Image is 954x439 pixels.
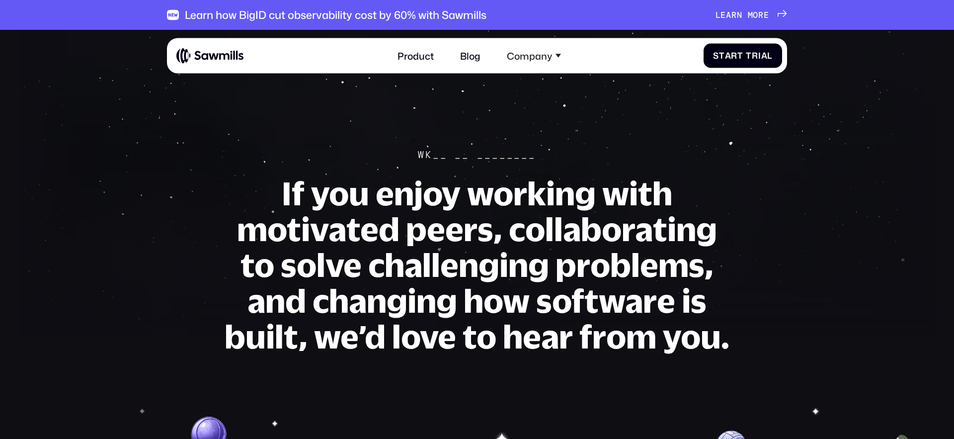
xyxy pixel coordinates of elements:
span: m [748,10,753,20]
div: Learn how BigID cut observability cost by 60% with Sawmills [185,8,486,21]
div: WK__ __ ________ [418,149,536,161]
a: Blog [453,43,488,69]
span: l [767,51,773,61]
div: Company [499,43,568,69]
span: L [715,10,721,20]
span: i [758,51,761,61]
span: r [758,10,764,20]
span: e [720,10,726,20]
div: Company [507,50,552,61]
span: o [753,10,758,20]
span: t [719,51,725,61]
a: Learnmore [715,10,787,20]
span: a [725,51,731,61]
span: e [764,10,769,20]
span: r [731,10,737,20]
span: T [746,51,752,61]
span: a [726,10,731,20]
span: a [761,51,768,61]
a: StartTrial [704,43,783,68]
span: S [713,51,719,61]
span: n [737,10,742,20]
span: r [731,51,737,61]
span: t [737,51,743,61]
span: r [752,51,758,61]
h1: If you enjoy working with motivated peers, collaborating to solve challenging problems, and chang... [224,175,730,354]
a: Product [391,43,441,69]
